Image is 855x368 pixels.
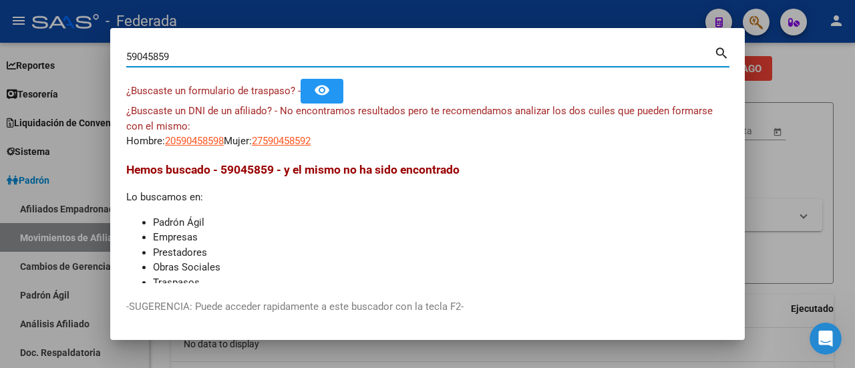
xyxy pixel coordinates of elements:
[153,275,729,291] li: Traspasos
[153,230,729,245] li: Empresas
[126,299,729,315] p: -SUGERENCIA: Puede acceder rapidamente a este buscador con la tecla F2-
[810,323,842,355] iframe: Intercom live chat
[714,44,729,60] mat-icon: search
[126,105,713,132] span: ¿Buscaste un DNI de un afiliado? - No encontramos resultados pero te recomendamos analizar los do...
[126,104,729,149] div: Hombre: Mujer:
[165,135,224,147] span: 20590458598
[252,135,311,147] span: 27590458592
[126,163,460,176] span: Hemos buscado - 59045859 - y el mismo no ha sido encontrado
[153,260,729,275] li: Obras Sociales
[314,82,330,98] mat-icon: remove_red_eye
[126,161,729,321] div: Lo buscamos en:
[153,245,729,260] li: Prestadores
[153,215,729,230] li: Padrón Ágil
[126,85,301,97] span: ¿Buscaste un formulario de traspaso? -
